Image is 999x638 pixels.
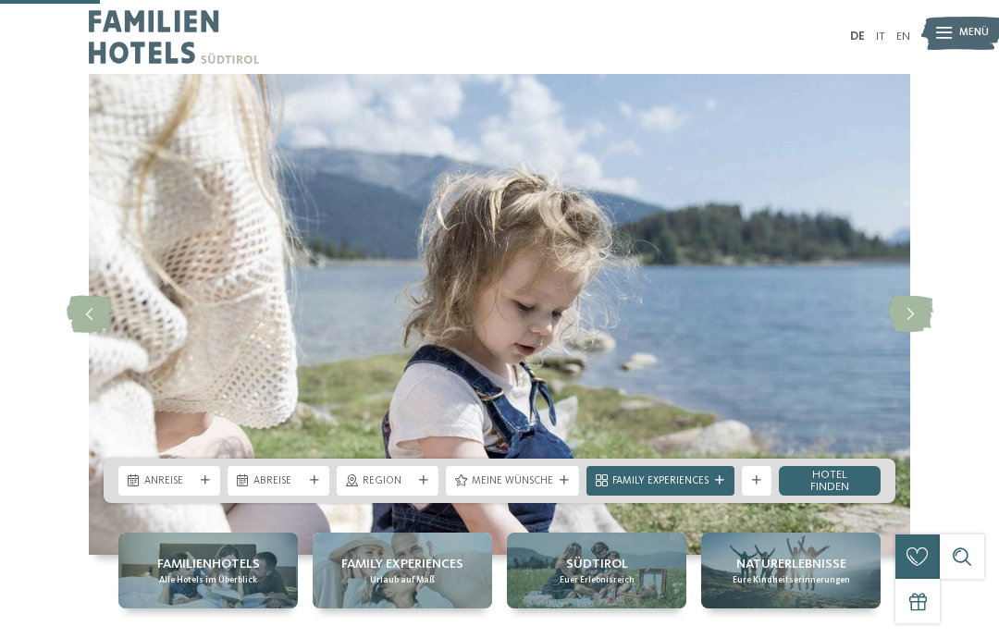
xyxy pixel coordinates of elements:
[144,474,194,489] span: Anreise
[850,31,865,43] a: DE
[876,31,885,43] a: IT
[733,574,850,586] span: Eure Kindheitserinnerungen
[253,474,303,489] span: Abreise
[779,466,881,496] a: Hotel finden
[363,474,413,489] span: Region
[89,74,910,555] img: Kinderfreundliches Hotel in Südtirol mit Pool gesucht?
[370,574,435,586] span: Urlaub auf Maß
[736,555,846,573] span: Naturerlebnisse
[118,533,298,608] a: Kinderfreundliches Hotel in Südtirol mit Pool gesucht? Familienhotels Alle Hotels im Überblick
[896,31,910,43] a: EN
[507,533,686,608] a: Kinderfreundliches Hotel in Südtirol mit Pool gesucht? Südtirol Euer Erlebnisreich
[612,474,709,489] span: Family Experiences
[959,26,989,41] span: Menü
[472,474,553,489] span: Meine Wünsche
[566,555,628,573] span: Südtirol
[701,533,881,608] a: Kinderfreundliches Hotel in Südtirol mit Pool gesucht? Naturerlebnisse Eure Kindheitserinnerungen
[341,555,463,573] span: Family Experiences
[560,574,635,586] span: Euer Erlebnisreich
[157,555,260,573] span: Familienhotels
[159,574,257,586] span: Alle Hotels im Überblick
[313,533,492,608] a: Kinderfreundliches Hotel in Südtirol mit Pool gesucht? Family Experiences Urlaub auf Maß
